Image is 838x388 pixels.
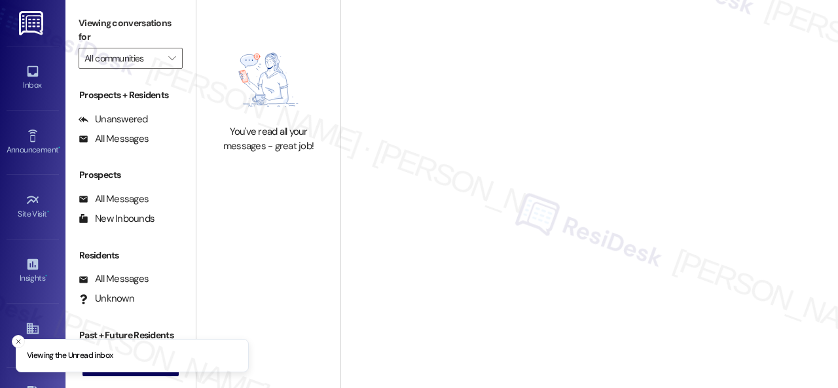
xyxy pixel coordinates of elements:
input: All communities [84,48,162,69]
div: All Messages [79,192,149,206]
div: Prospects + Residents [65,88,196,102]
span: • [47,207,49,217]
label: Viewing conversations for [79,13,183,48]
button: Close toast [12,335,25,348]
div: Unanswered [79,113,148,126]
p: Viewing the Unread inbox [27,350,113,362]
div: All Messages [79,132,149,146]
span: • [58,143,60,152]
a: Buildings [7,317,59,353]
div: Residents [65,249,196,262]
img: empty-state [217,41,320,119]
div: You've read all your messages - great job! [211,125,326,153]
i:  [168,53,175,63]
a: Inbox [7,60,59,96]
div: Prospects [65,168,196,182]
a: Site Visit • [7,189,59,224]
div: All Messages [79,272,149,286]
div: Unknown [79,292,134,306]
span: • [45,272,47,281]
div: Past + Future Residents [65,328,196,342]
a: Insights • [7,253,59,289]
div: New Inbounds [79,212,155,226]
img: ResiDesk Logo [19,11,46,35]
